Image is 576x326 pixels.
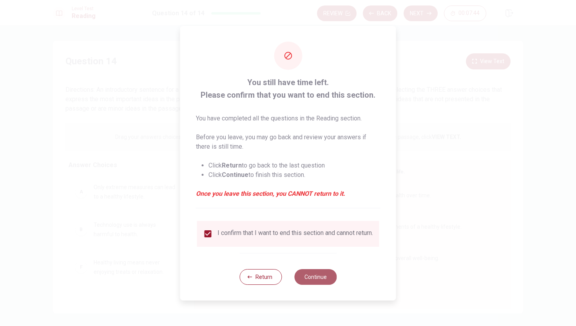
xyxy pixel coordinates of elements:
[196,114,380,123] p: You have completed all the questions in the Reading section.
[196,133,380,151] p: Before you leave, you may go back and review your answers if there is still time.
[222,171,248,178] strong: Continue
[196,189,380,199] em: Once you leave this section, you CANNOT return to it.
[208,170,380,180] li: Click to finish this section.
[239,269,282,285] button: Return
[196,76,380,101] span: You still have time left. Please confirm that you want to end this section.
[294,269,337,285] button: Continue
[217,229,373,239] div: I confirm that I want to end this section and cannot return.
[208,161,380,170] li: Click to go back to the last question
[222,162,242,169] strong: Return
